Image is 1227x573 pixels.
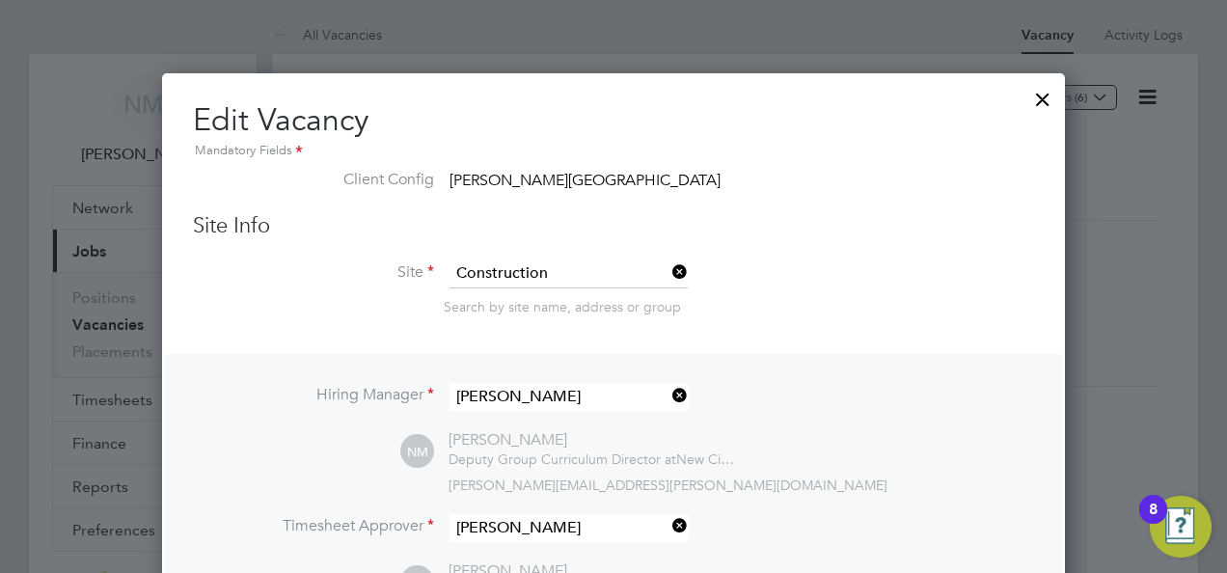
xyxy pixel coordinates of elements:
[449,450,676,468] span: Deputy Group Curriculum Director at
[444,298,681,315] span: Search by site name, address or group
[193,212,1034,240] h3: Site Info
[449,450,738,468] div: New City College Limited
[449,430,738,450] div: [PERSON_NAME]
[193,385,434,405] label: Hiring Manager
[1150,496,1212,558] button: Open Resource Center, 8 new notifications
[450,171,721,190] span: [PERSON_NAME][GEOGRAPHIC_DATA]
[450,383,688,411] input: Search for...
[193,170,434,190] label: Client Config
[450,514,688,542] input: Search for...
[450,259,688,288] input: Search for...
[193,100,1034,162] h2: Edit Vacancy
[193,262,434,283] label: Site
[193,141,1034,162] div: Mandatory Fields
[1149,509,1158,534] div: 8
[449,477,887,494] span: [PERSON_NAME][EMAIL_ADDRESS][PERSON_NAME][DOMAIN_NAME]
[193,516,434,536] label: Timesheet Approver
[400,435,434,469] span: NM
